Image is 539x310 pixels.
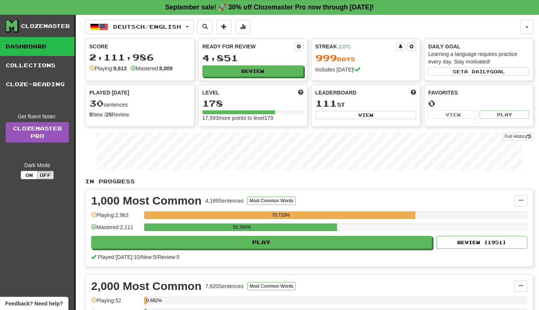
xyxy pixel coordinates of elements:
span: Score more points to level up [298,89,303,96]
span: 30 [89,98,104,108]
button: Play [91,236,432,249]
span: Played [DATE] [89,89,129,96]
span: a daily [464,69,490,74]
div: 0 [428,99,529,108]
div: sentences [89,99,190,108]
div: Mastered: [130,65,172,72]
div: Score [89,43,190,50]
div: 178 [202,99,303,108]
a: (CDT) [339,44,351,50]
div: 17,593 more points to level 179 [202,114,303,122]
div: Clozemaster [21,22,70,30]
div: Playing: 52 [91,297,140,309]
button: Seta dailygoal [428,67,529,76]
span: Review: 5 [158,254,180,260]
div: 1,000 Most Common [91,195,202,206]
span: / [140,254,141,260]
button: View [428,110,478,119]
div: New / Review [89,111,190,118]
button: Most Common Words [247,197,296,205]
div: Streak [315,43,396,50]
button: Most Common Words [247,282,296,290]
button: Full History [502,132,533,141]
span: Leaderboard [315,89,357,96]
span: 999 [315,53,337,63]
div: 4,189 Sentences [205,197,244,205]
button: Review [202,65,303,77]
span: New: 5 [141,254,156,260]
strong: 5 [89,112,92,118]
strong: September sale! 🚀 30% off Clozemaster Pro now through [DATE]! [165,3,374,11]
div: Dark Mode [6,161,69,169]
button: Play [480,110,529,119]
div: Mastered: 2,111 [91,223,140,236]
div: Includes [DATE]! [315,66,416,73]
span: This week in points, UTC [411,89,416,96]
div: Daily Goal [428,43,529,50]
span: Open feedback widget [5,300,63,307]
div: 0.682% [146,297,147,304]
div: 2,111,986 [89,53,190,62]
button: View [315,111,416,119]
div: Learning a language requires practice every day. Stay motivated! [428,50,529,65]
button: Search sentences [197,20,213,34]
button: Add sentence to collection [216,20,231,34]
div: Get fluent faster. [6,113,69,120]
p: In Progress [85,178,533,185]
div: Playing: 2,963 [91,211,140,224]
button: More stats [235,20,250,34]
span: / [156,254,158,260]
span: Played [DATE]: 10 [98,254,140,260]
div: 70.733% [146,211,415,219]
span: Deutsch / English [113,23,181,30]
div: Ready for Review [202,43,294,50]
div: 7,620 Sentences [205,282,244,290]
a: ClozemasterPro [6,122,69,143]
button: Deutsch/English [85,20,194,34]
button: On [21,171,37,179]
strong: 9,613 [113,65,127,71]
div: 2,000 Most Common [91,281,202,292]
button: Off [37,171,54,179]
strong: 25 [106,112,112,118]
div: st [315,99,416,108]
div: 50.394% [146,223,337,231]
div: 4,851 [202,53,303,63]
span: Level [202,89,219,96]
button: Review (1951) [436,236,527,249]
div: Favorites [428,89,529,96]
div: Playing: [89,65,127,72]
span: 111 [315,98,337,108]
strong: 8,009 [159,65,172,71]
div: Day s [315,53,416,63]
